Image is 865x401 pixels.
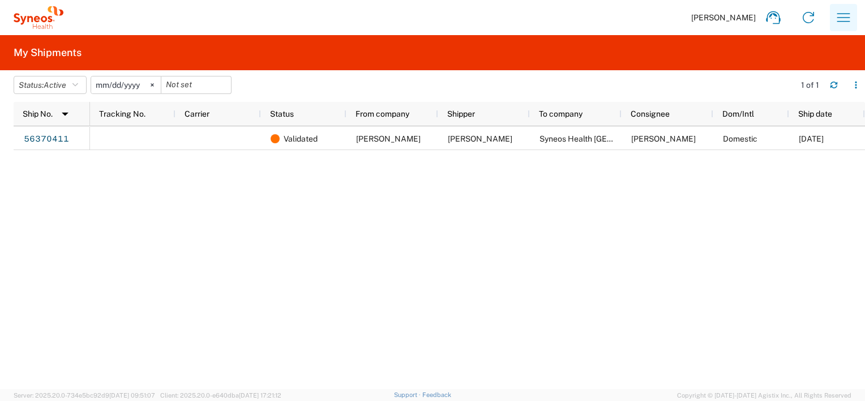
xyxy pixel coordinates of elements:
a: Feedback [422,391,451,398]
input: Not set [91,76,161,93]
span: Renata Jahel Delgado [448,134,512,143]
span: [DATE] 09:51:07 [109,392,155,399]
span: Ship No. [23,109,53,118]
span: Alberto Reyes [631,134,696,143]
span: Status [270,109,294,118]
span: Syneos Health Mexico [539,134,675,143]
a: Support [394,391,422,398]
span: Carrier [185,109,209,118]
span: Server: 2025.20.0-734e5bc92d9 [14,392,155,399]
span: Renata Jahel Delgado [356,134,421,143]
span: Client: 2025.20.0-e640dba [160,392,281,399]
a: 56370411 [23,130,70,148]
span: Copyright © [DATE]-[DATE] Agistix Inc., All Rights Reserved [677,390,851,400]
span: Active [44,80,66,89]
span: To company [539,109,583,118]
h2: My Shipments [14,46,82,59]
button: Status:Active [14,76,87,94]
span: Dom/Intl [722,109,754,118]
span: Ship date [798,109,832,118]
span: From company [356,109,409,118]
div: 1 of 1 [801,80,821,90]
span: Consignee [631,109,670,118]
input: Not set [161,76,231,93]
span: [PERSON_NAME] [691,12,756,23]
span: 08/04/2025 [799,134,824,143]
img: arrow-dropdown.svg [56,105,74,123]
span: Validated [284,127,318,151]
span: Domestic [723,134,757,143]
span: Shipper [447,109,475,118]
span: Tracking No. [99,109,145,118]
span: [DATE] 17:21:12 [239,392,281,399]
